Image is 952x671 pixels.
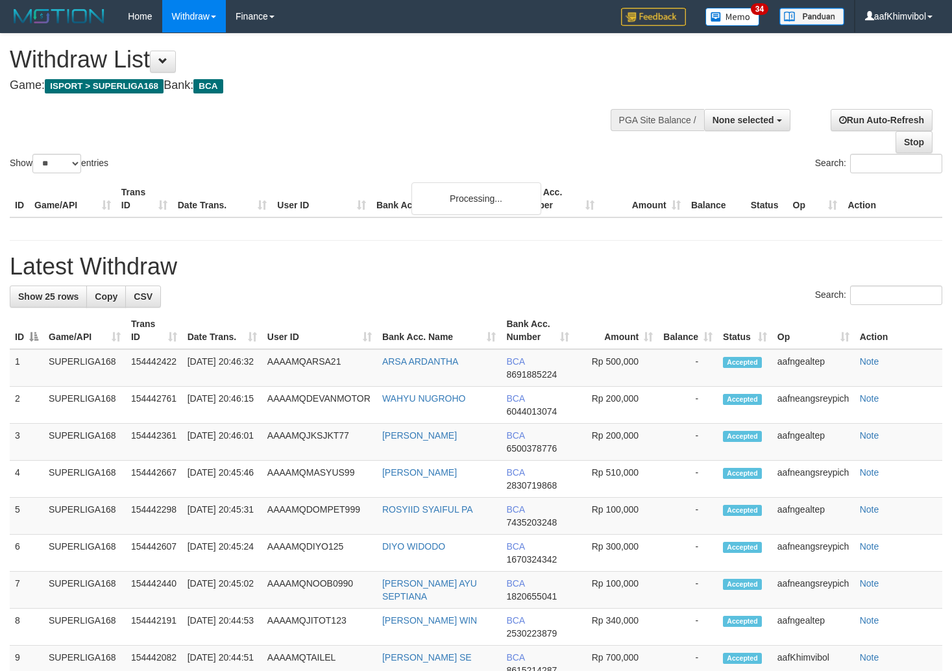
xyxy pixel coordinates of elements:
[574,535,658,572] td: Rp 300,000
[43,312,126,349] th: Game/API: activate to sort column ascending
[182,609,262,646] td: [DATE] 20:44:53
[574,349,658,387] td: Rp 500,000
[193,79,223,93] span: BCA
[126,461,182,498] td: 154442667
[10,47,622,73] h1: Withdraw List
[173,180,273,217] th: Date Trans.
[506,467,524,478] span: BCA
[723,653,762,664] span: Accepted
[506,615,524,626] span: BCA
[658,424,718,461] td: -
[10,180,29,217] th: ID
[860,430,879,441] a: Note
[658,609,718,646] td: -
[126,609,182,646] td: 154442191
[506,628,557,639] span: Copy 2530223879 to clipboard
[506,554,557,565] span: Copy 1670324342 to clipboard
[43,424,126,461] td: SUPERLIGA168
[10,424,43,461] td: 3
[262,498,377,535] td: AAAAMQDOMPET999
[377,312,501,349] th: Bank Acc. Name: activate to sort column ascending
[134,291,153,302] span: CSV
[10,572,43,609] td: 7
[658,535,718,572] td: -
[262,387,377,424] td: AAAAMQDEVANMOTOR
[574,312,658,349] th: Amount: activate to sort column ascending
[860,578,879,589] a: Note
[43,535,126,572] td: SUPERLIGA168
[850,286,942,305] input: Search:
[506,430,524,441] span: BCA
[611,109,704,131] div: PGA Site Balance /
[574,461,658,498] td: Rp 510,000
[10,461,43,498] td: 4
[10,535,43,572] td: 6
[705,8,760,26] img: Button%20Memo.svg
[262,424,377,461] td: AAAAMQJKSJKT77
[506,652,524,663] span: BCA
[506,541,524,552] span: BCA
[382,541,445,552] a: DIYO WIDODO
[506,480,557,491] span: Copy 2830719868 to clipboard
[704,109,790,131] button: None selected
[723,468,762,479] span: Accepted
[788,180,843,217] th: Op
[772,609,855,646] td: aafngealtep
[126,498,182,535] td: 154442298
[506,406,557,417] span: Copy 6044013074 to clipboard
[382,356,458,367] a: ARSA ARDANTHA
[860,615,879,626] a: Note
[95,291,117,302] span: Copy
[746,180,788,217] th: Status
[658,572,718,609] td: -
[126,424,182,461] td: 154442361
[574,572,658,609] td: Rp 100,000
[262,609,377,646] td: AAAAMQJITOT123
[506,443,557,454] span: Copy 6500378776 to clipboard
[574,424,658,461] td: Rp 200,000
[772,498,855,535] td: aafngealtep
[32,154,81,173] select: Showentries
[126,387,182,424] td: 154442761
[658,387,718,424] td: -
[772,312,855,349] th: Op: activate to sort column ascending
[506,578,524,589] span: BCA
[382,467,457,478] a: [PERSON_NAME]
[723,431,762,442] span: Accepted
[43,461,126,498] td: SUPERLIGA168
[182,349,262,387] td: [DATE] 20:46:32
[506,369,557,380] span: Copy 8691885224 to clipboard
[718,312,772,349] th: Status: activate to sort column ascending
[860,356,879,367] a: Note
[850,154,942,173] input: Search:
[772,349,855,387] td: aafngealtep
[658,498,718,535] td: -
[18,291,79,302] span: Show 25 rows
[382,430,457,441] a: [PERSON_NAME]
[723,357,762,368] span: Accepted
[686,180,746,217] th: Balance
[382,652,472,663] a: [PERSON_NAME] SE
[262,461,377,498] td: AAAAMQMASYUS99
[574,498,658,535] td: Rp 100,000
[713,115,774,125] span: None selected
[262,535,377,572] td: AAAAMQDIYO125
[10,254,942,280] h1: Latest Withdraw
[772,461,855,498] td: aafneangsreypich
[10,349,43,387] td: 1
[43,349,126,387] td: SUPERLIGA168
[772,387,855,424] td: aafneangsreypich
[43,609,126,646] td: SUPERLIGA168
[10,286,87,308] a: Show 25 rows
[10,79,622,92] h4: Game: Bank:
[506,393,524,404] span: BCA
[779,8,844,25] img: panduan.png
[506,517,557,528] span: Copy 7435203248 to clipboard
[262,349,377,387] td: AAAAMQARSA21
[574,609,658,646] td: Rp 340,000
[658,349,718,387] td: -
[182,461,262,498] td: [DATE] 20:45:46
[772,572,855,609] td: aafneangsreypich
[182,424,262,461] td: [DATE] 20:46:01
[723,542,762,553] span: Accepted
